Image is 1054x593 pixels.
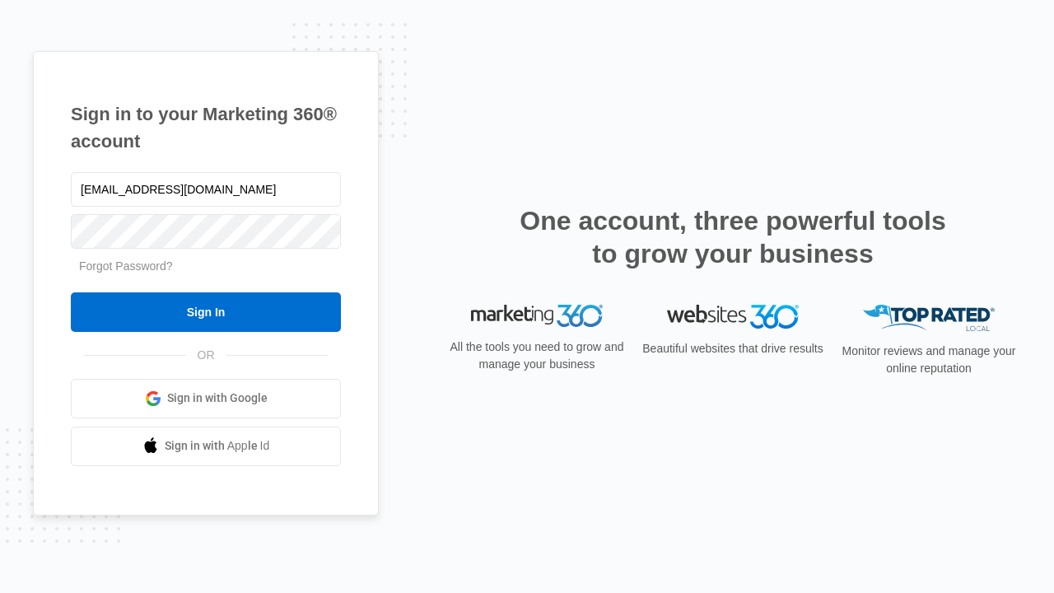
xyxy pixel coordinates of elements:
[167,390,268,407] span: Sign in with Google
[471,305,603,328] img: Marketing 360
[165,437,270,455] span: Sign in with Apple Id
[71,172,341,207] input: Email
[837,343,1021,377] p: Monitor reviews and manage your online reputation
[71,292,341,332] input: Sign In
[667,305,799,329] img: Websites 360
[71,100,341,155] h1: Sign in to your Marketing 360® account
[641,340,825,357] p: Beautiful websites that drive results
[863,305,995,332] img: Top Rated Local
[79,259,173,273] a: Forgot Password?
[71,379,341,418] a: Sign in with Google
[71,427,341,466] a: Sign in with Apple Id
[186,347,226,364] span: OR
[515,204,951,270] h2: One account, three powerful tools to grow your business
[445,339,629,373] p: All the tools you need to grow and manage your business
